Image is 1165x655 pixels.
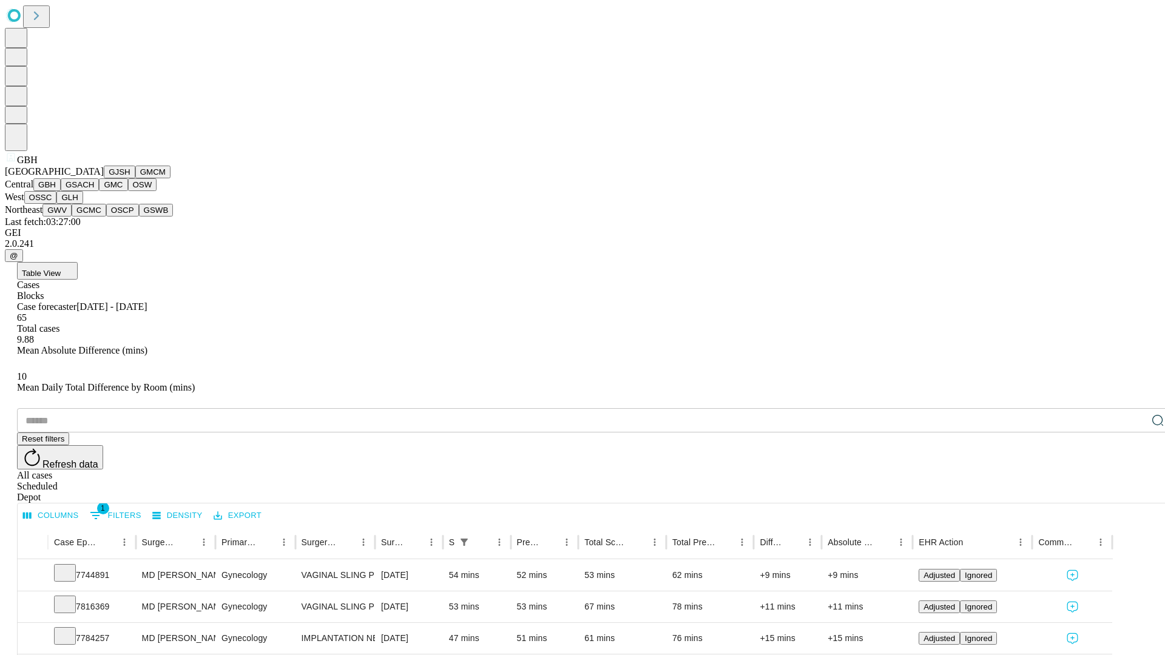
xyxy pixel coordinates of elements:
span: Ignored [965,602,992,611]
button: Menu [734,534,751,551]
button: Adjusted [919,632,960,645]
div: VAGINAL SLING PROCEDURE FOR [MEDICAL_DATA] [302,560,369,591]
div: Difference [760,537,783,547]
button: Menu [275,534,292,551]
div: 53 mins [449,591,505,622]
div: Total Predicted Duration [672,537,716,547]
span: @ [10,251,18,260]
button: Sort [876,534,893,551]
button: GLH [56,191,83,204]
div: [DATE] [381,623,437,654]
button: Menu [116,534,133,551]
button: Reset filters [17,432,69,445]
div: IMPLANTATION NEUROSTIMULATOR SACRAL NERVE [302,623,369,654]
div: Gynecology [221,591,289,622]
button: Sort [629,534,646,551]
button: Sort [785,534,802,551]
button: Menu [802,534,819,551]
span: Adjusted [924,571,955,580]
div: Primary Service [221,537,257,547]
span: West [5,192,24,202]
span: 9.88 [17,334,34,344]
button: Sort [99,534,116,551]
div: 67 mins [584,591,660,622]
button: Expand [24,565,42,586]
button: Menu [646,534,663,551]
div: +9 mins [760,560,815,591]
div: 1 active filter [456,534,473,551]
div: 53 mins [517,591,573,622]
div: Surgeon Name [142,537,177,547]
button: GMCM [135,166,171,178]
button: Menu [1012,534,1029,551]
div: Total Scheduled Duration [584,537,628,547]
div: +11 mins [828,591,907,622]
div: EHR Action [919,537,963,547]
div: Surgery Name [302,537,337,547]
button: Show filters [87,506,144,525]
button: Sort [717,534,734,551]
span: 10 [17,371,27,381]
button: Sort [1075,534,1092,551]
div: Absolute Difference [828,537,874,547]
span: Adjusted [924,602,955,611]
button: GSACH [61,178,99,191]
button: @ [5,249,23,262]
div: [DATE] [381,591,437,622]
button: Menu [491,534,508,551]
div: +11 mins [760,591,815,622]
div: 52 mins [517,560,573,591]
button: GCMC [72,204,106,217]
span: 65 [17,312,27,323]
button: GMC [99,178,127,191]
button: Adjusted [919,569,960,582]
button: GSWB [139,204,174,217]
button: Sort [406,534,423,551]
span: Northeast [5,204,42,215]
div: Surgery Date [381,537,405,547]
button: OSSC [24,191,57,204]
div: 54 mins [449,560,505,591]
button: Show filters [456,534,473,551]
span: GBH [17,155,38,165]
span: Mean Absolute Difference (mins) [17,345,147,355]
button: Sort [474,534,491,551]
div: 2.0.241 [5,238,1160,249]
div: 53 mins [584,560,660,591]
div: +15 mins [760,623,815,654]
button: Expand [24,597,42,618]
button: Sort [338,534,355,551]
button: Menu [423,534,440,551]
div: MD [PERSON_NAME] [PERSON_NAME] [142,623,209,654]
button: Ignored [960,600,997,613]
div: 7744891 [54,560,130,591]
div: VAGINAL SLING PROCEDURE FOR [MEDICAL_DATA] [302,591,369,622]
button: Menu [558,534,575,551]
div: GEI [5,227,1160,238]
span: Ignored [965,571,992,580]
div: Gynecology [221,623,289,654]
button: Menu [355,534,372,551]
div: Gynecology [221,560,289,591]
span: Ignored [965,634,992,643]
div: +9 mins [828,560,907,591]
div: Predicted In Room Duration [517,537,541,547]
div: [DATE] [381,560,437,591]
button: OSW [128,178,157,191]
div: MD [PERSON_NAME] [PERSON_NAME] [142,591,209,622]
div: 62 mins [672,560,748,591]
button: Menu [1092,534,1109,551]
span: Total cases [17,323,59,334]
button: GWV [42,204,72,217]
button: Adjusted [919,600,960,613]
button: Ignored [960,569,997,582]
button: Sort [178,534,195,551]
span: Central [5,179,33,189]
div: 47 mins [449,623,505,654]
span: Reset filters [22,434,64,443]
button: Ignored [960,632,997,645]
div: Case Epic Id [54,537,98,547]
div: +15 mins [828,623,907,654]
button: OSCP [106,204,139,217]
button: GJSH [104,166,135,178]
